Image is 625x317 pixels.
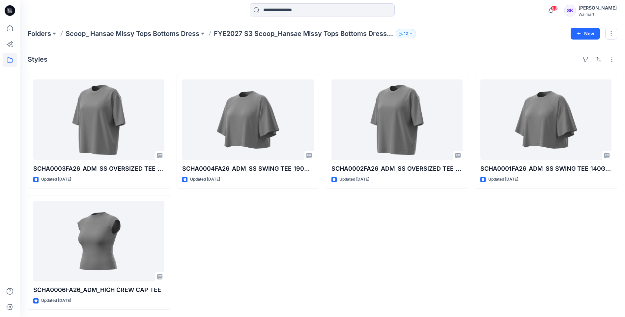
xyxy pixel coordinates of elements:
p: Updated [DATE] [41,297,71,304]
p: FYE2027 S3 Scoop_Hansae Missy Tops Bottoms Dress Board [214,29,393,38]
h4: Styles [28,55,47,63]
button: 12 [396,29,416,38]
a: SCHA0006FA26_ADM_HIGH CREW CAP TEE [33,201,164,281]
a: SCHA0003FA26_ADM_SS OVERSIZED TEE_140GSM [33,79,164,160]
p: 12 [404,30,408,37]
p: SCHA0001FA26_ADM_SS SWING TEE_140GSM [480,164,611,173]
p: SCHA0004FA26_ADM_SS SWING TEE_190GSM [182,164,313,173]
div: [PERSON_NAME] [579,4,617,12]
p: SCHA0002FA26_ADM_SS OVERSIZED TEE_190GSM [331,164,463,173]
span: 68 [551,6,558,11]
p: Updated [DATE] [488,176,518,183]
p: Updated [DATE] [41,176,71,183]
p: Updated [DATE] [339,176,369,183]
a: SCHA0002FA26_ADM_SS OVERSIZED TEE_190GSM [331,79,463,160]
div: Walmart [579,12,617,17]
button: New [571,28,600,40]
div: SK [564,5,576,16]
p: SCHA0006FA26_ADM_HIGH CREW CAP TEE [33,285,164,295]
a: SCHA0004FA26_ADM_SS SWING TEE_190GSM [182,79,313,160]
p: SCHA0003FA26_ADM_SS OVERSIZED TEE_140GSM [33,164,164,173]
a: Folders [28,29,51,38]
p: Updated [DATE] [190,176,220,183]
a: SCHA0001FA26_ADM_SS SWING TEE_140GSM [480,79,611,160]
a: Scoop_ Hansae Missy Tops Bottoms Dress [66,29,199,38]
